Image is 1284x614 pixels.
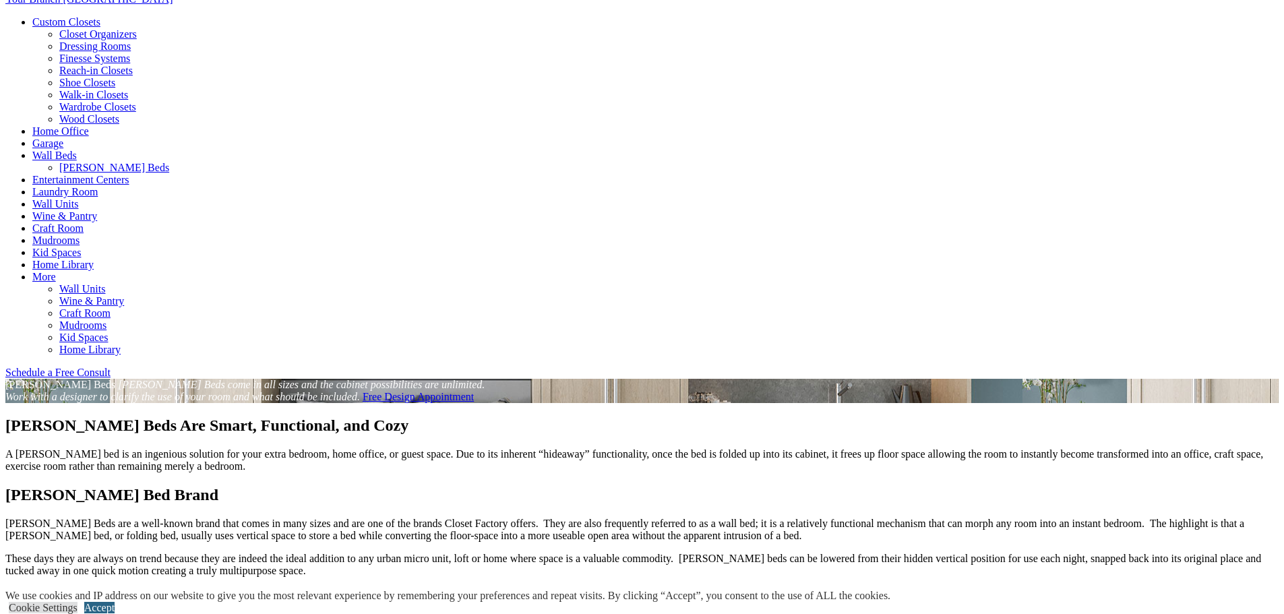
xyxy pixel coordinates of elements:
a: Wall Units [32,198,78,210]
a: Finesse Systems [59,53,130,64]
a: Free Design Appointment [363,391,474,402]
h2: [PERSON_NAME] Bed Brand [5,486,1279,504]
a: Custom Closets [32,16,100,28]
a: Wood Closets [59,113,119,125]
a: Reach-in Closets [59,65,133,76]
a: Wine & Pantry [32,210,97,222]
a: Accept [84,602,115,613]
a: Craft Room [32,222,84,234]
a: Wine & Pantry [59,295,124,307]
p: A [PERSON_NAME] bed is an ingenious solution for your extra bedroom, home office, or guest space.... [5,448,1279,472]
p: These days they are always on trend because they are indeed the ideal addition to any urban micro... [5,553,1279,577]
a: Wall Beds [32,150,77,161]
strong: [PERSON_NAME] Beds Are Smart, Functional, and Cozy [5,417,408,434]
a: Schedule a Free Consult (opens a dropdown menu) [5,367,111,378]
a: Home Library [59,344,121,355]
a: Dressing Rooms [59,40,131,52]
a: Closet Organizers [59,28,137,40]
a: Home Office [32,125,89,137]
a: Mudrooms [32,235,80,246]
a: More menu text will display only on big screen [32,271,56,282]
a: Craft Room [59,307,111,319]
a: Walk-in Closets [59,89,128,100]
div: We use cookies and IP address on our website to give you the most relevant experience by remember... [5,590,890,602]
a: Shoe Closets [59,77,115,88]
span: [PERSON_NAME] Beds [5,379,115,390]
a: Wall Units [59,283,105,295]
a: Garage [32,137,63,149]
a: Laundry Room [32,186,98,197]
a: Kid Spaces [32,247,81,258]
a: Kid Spaces [59,332,108,343]
a: Wardrobe Closets [59,101,136,113]
em: [PERSON_NAME] Beds come in all sizes and the cabinet possibilities are unlimited. Work with a des... [5,379,485,402]
a: Cookie Settings [9,602,78,613]
a: Entertainment Centers [32,174,129,185]
p: [PERSON_NAME] Beds are a well-known brand that comes in many sizes and are one of the brands Clos... [5,518,1279,542]
a: [PERSON_NAME] Beds [59,162,169,173]
a: Home Library [32,259,94,270]
a: Mudrooms [59,319,106,331]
